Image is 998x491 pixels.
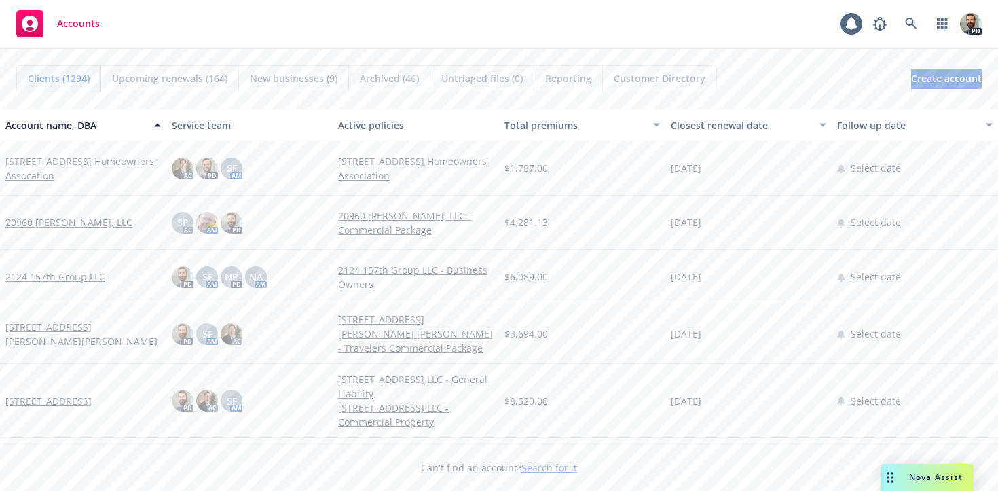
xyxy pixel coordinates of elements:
[671,270,701,284] span: [DATE]
[338,154,494,183] a: [STREET_ADDRESS] Homeowners Association
[338,401,494,429] a: [STREET_ADDRESS] LLC - Commercial Property
[166,109,333,141] button: Service team
[441,71,523,86] span: Untriaged files (0)
[504,327,548,341] span: $3,694.00
[504,270,548,284] span: $6,089.00
[11,5,105,43] a: Accounts
[665,109,832,141] button: Closest renewal date
[172,118,327,132] div: Service team
[5,270,105,284] a: 2124 157th Group LLC
[851,327,901,341] span: Select date
[881,464,974,491] button: Nova Assist
[499,109,665,141] button: Total premiums
[172,390,193,412] img: photo
[671,161,701,175] span: [DATE]
[202,327,212,341] span: SF
[338,118,494,132] div: Active policies
[5,394,92,408] a: [STREET_ADDRESS]
[250,71,337,86] span: New businesses (9)
[504,118,645,132] div: Total premiums
[911,66,982,92] span: Create account
[671,327,701,341] span: [DATE]
[28,71,90,86] span: Clients (1294)
[196,390,218,412] img: photo
[227,161,237,175] span: SF
[832,109,998,141] button: Follow up date
[202,270,212,284] span: SF
[545,71,591,86] span: Reporting
[338,263,494,291] a: 2124 157th Group LLC - Business Owners
[504,394,548,408] span: $8,520.00
[866,10,893,37] a: Report a Bug
[57,18,100,29] span: Accounts
[196,212,218,234] img: photo
[338,372,494,401] a: [STREET_ADDRESS] LLC - General Liability
[671,215,701,230] span: [DATE]
[249,270,263,284] span: NA
[504,161,548,175] span: $1,787.00
[112,71,227,86] span: Upcoming renewals (164)
[911,69,982,89] a: Create account
[671,394,701,408] span: [DATE]
[5,118,146,132] div: Account name, DBA
[881,464,898,491] div: Drag to move
[504,215,548,230] span: $4,281.13
[5,215,132,230] a: 20960 [PERSON_NAME], LLC
[225,270,238,284] span: NP
[196,158,218,179] img: photo
[614,71,705,86] span: Customer Directory
[898,10,925,37] a: Search
[421,460,577,475] span: Can't find an account?
[851,270,901,284] span: Select date
[851,394,901,408] span: Select date
[338,208,494,237] a: 20960 [PERSON_NAME], LLC - Commercial Package
[360,71,419,86] span: Archived (46)
[909,471,963,483] span: Nova Assist
[5,320,161,348] a: [STREET_ADDRESS][PERSON_NAME][PERSON_NAME]
[851,161,901,175] span: Select date
[837,118,978,132] div: Follow up date
[521,461,577,474] a: Search for it
[172,323,193,345] img: photo
[221,212,242,234] img: photo
[221,323,242,345] img: photo
[851,215,901,230] span: Select date
[172,158,193,179] img: photo
[227,394,237,408] span: SF
[172,266,193,288] img: photo
[338,312,494,355] a: [STREET_ADDRESS][PERSON_NAME] [PERSON_NAME] - Travelers Commercial Package
[671,118,811,132] div: Closest renewal date
[5,154,161,183] a: [STREET_ADDRESS] Homeowners Assocation
[929,10,956,37] a: Switch app
[177,215,189,230] span: SP
[333,109,499,141] button: Active policies
[960,13,982,35] img: photo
